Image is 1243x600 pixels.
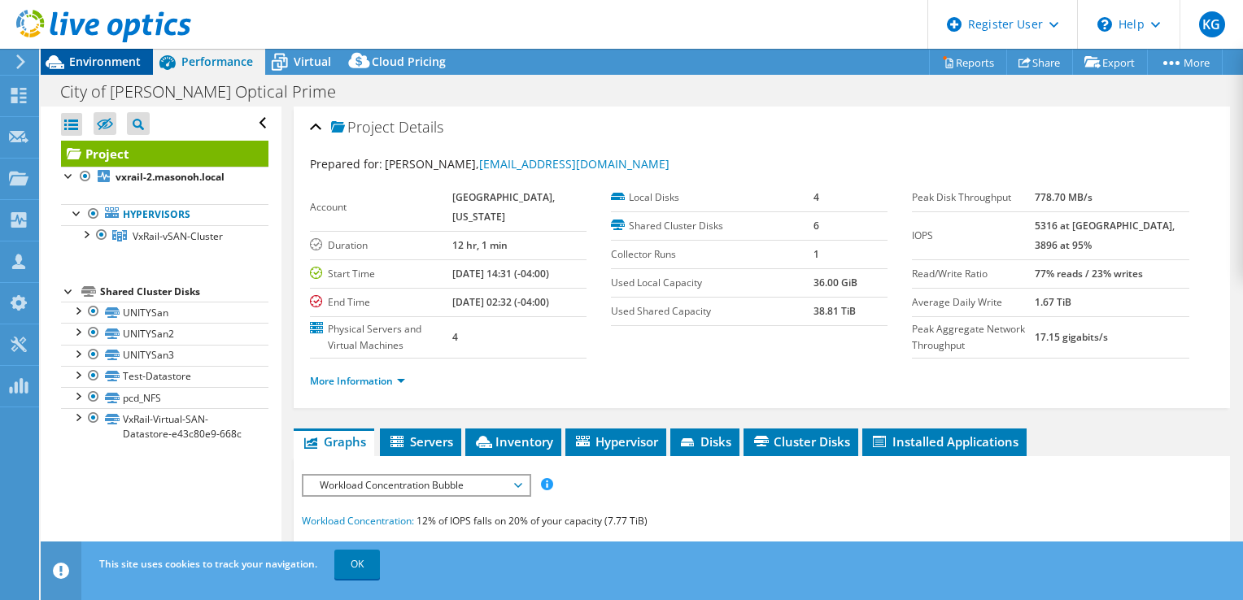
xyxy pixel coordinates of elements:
div: Shared Cluster Disks [100,282,268,302]
span: Environment [69,54,141,69]
span: Workload Concentration: [302,514,414,528]
label: Average Daily Write [912,294,1035,311]
label: End Time [310,294,453,311]
span: 12% of IOPS falls on 20% of your capacity (7.77 TiB) [417,514,648,528]
a: More [1147,50,1223,75]
label: Shared Cluster Disks [611,218,813,234]
a: Test-Datastore [61,366,268,387]
span: This site uses cookies to track your navigation. [99,557,317,571]
span: Inventory [473,433,553,450]
label: Peak Disk Throughput [912,189,1035,206]
span: Hypervisor [574,433,658,450]
b: 1 [813,247,819,261]
a: VxRail-vSAN-Cluster [61,225,268,246]
b: [DATE] 02:32 (-04:00) [452,295,549,309]
a: Project [61,141,268,167]
a: Share [1006,50,1073,75]
a: vxrail-2.masonoh.local [61,167,268,188]
label: Account [310,199,453,215]
span: Installed Applications [870,433,1018,450]
label: Used Local Capacity [611,275,813,291]
b: 778.70 MB/s [1035,190,1093,204]
b: 77% reads / 23% writes [1035,267,1143,280]
label: Local Disks [611,189,813,206]
span: Cloud Pricing [372,54,446,69]
b: 17.15 gigabits/s [1035,330,1108,344]
label: IOPS [912,228,1035,244]
b: 5316 at [GEOGRAPHIC_DATA], 3896 at 95% [1035,219,1175,252]
span: Project [331,120,395,136]
a: pcd_NFS [61,387,268,408]
span: Details [399,117,443,137]
span: Workload Concentration Bubble [312,476,521,495]
a: UNITYSan2 [61,323,268,344]
b: 4 [813,190,819,204]
b: 6 [813,219,819,233]
label: Prepared for: [310,156,382,172]
span: Virtual [294,54,331,69]
b: [GEOGRAPHIC_DATA], [US_STATE] [452,190,555,224]
span: Disks [678,433,731,450]
b: 12 hr, 1 min [452,238,508,252]
label: Duration [310,237,453,254]
b: 36.00 GiB [813,276,857,289]
a: OK [334,550,380,579]
a: UNITYSan3 [61,345,268,366]
a: Hypervisors [61,204,268,225]
h1: City of [PERSON_NAME] Optical Prime [53,83,361,101]
span: KG [1199,11,1225,37]
b: vxrail-2.masonoh.local [116,170,225,184]
label: Read/Write Ratio [912,266,1035,282]
label: Physical Servers and Virtual Machines [310,321,453,354]
span: Performance [181,54,253,69]
span: VxRail-vSAN-Cluster [133,229,223,243]
a: VxRail-Virtual-SAN-Datastore-e43c80e9-668c [61,408,268,444]
a: UNITYSan [61,302,268,323]
svg: \n [1097,17,1112,32]
span: Servers [388,433,453,450]
label: Start Time [310,266,453,282]
b: 38.81 TiB [813,304,856,318]
b: 4 [452,330,458,344]
b: 1.67 TiB [1035,295,1071,309]
span: Cluster Disks [752,433,850,450]
label: Used Shared Capacity [611,303,813,320]
a: More Information [310,374,405,388]
b: [DATE] 14:31 (-04:00) [452,267,549,280]
span: [PERSON_NAME], [385,156,669,172]
label: Collector Runs [611,246,813,263]
label: Peak Aggregate Network Throughput [912,321,1035,354]
span: Graphs [302,433,366,450]
a: Export [1072,50,1148,75]
a: Reports [929,50,1007,75]
a: [EMAIL_ADDRESS][DOMAIN_NAME] [479,156,669,172]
